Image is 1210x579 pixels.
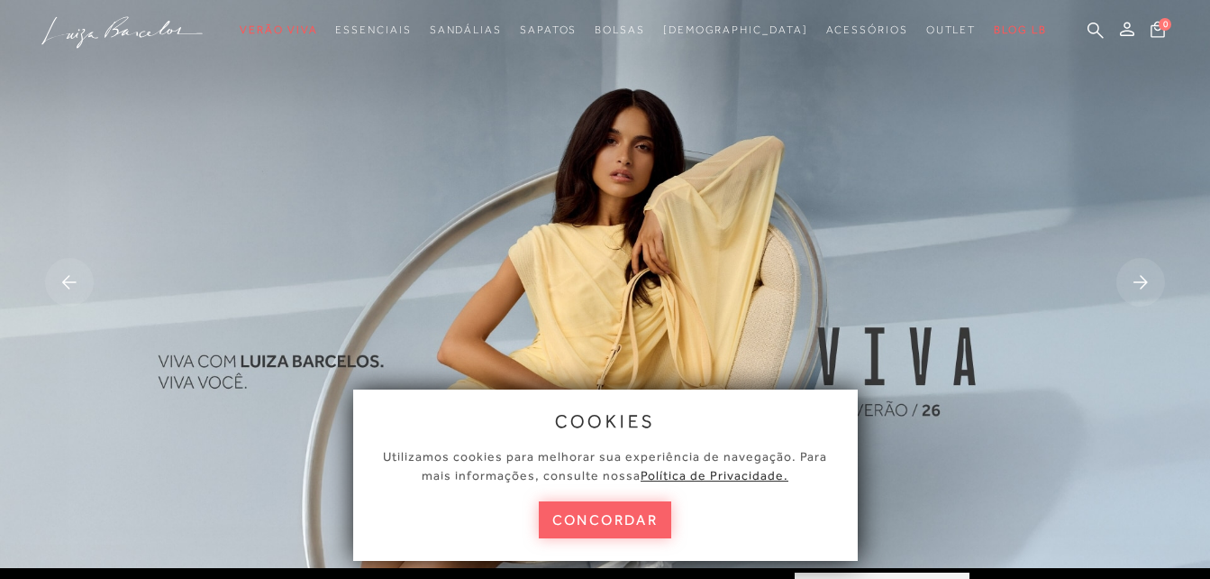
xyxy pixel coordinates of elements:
[520,14,577,47] a: noSubCategoriesText
[595,14,645,47] a: noSubCategoriesText
[926,23,977,36] span: Outlet
[994,23,1046,36] span: BLOG LB
[1159,18,1171,31] span: 0
[240,23,317,36] span: Verão Viva
[663,14,808,47] a: noSubCategoriesText
[430,14,502,47] a: noSubCategoriesText
[826,23,908,36] span: Acessórios
[520,23,577,36] span: Sapatos
[555,411,656,431] span: cookies
[994,14,1046,47] a: BLOG LB
[335,14,411,47] a: noSubCategoriesText
[641,468,788,482] a: Política de Privacidade.
[430,23,502,36] span: Sandálias
[595,23,645,36] span: Bolsas
[383,449,827,482] span: Utilizamos cookies para melhorar sua experiência de navegação. Para mais informações, consulte nossa
[240,14,317,47] a: noSubCategoriesText
[663,23,808,36] span: [DEMOGRAPHIC_DATA]
[335,23,411,36] span: Essenciais
[926,14,977,47] a: noSubCategoriesText
[826,14,908,47] a: noSubCategoriesText
[539,501,672,538] button: concordar
[1145,20,1170,44] button: 0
